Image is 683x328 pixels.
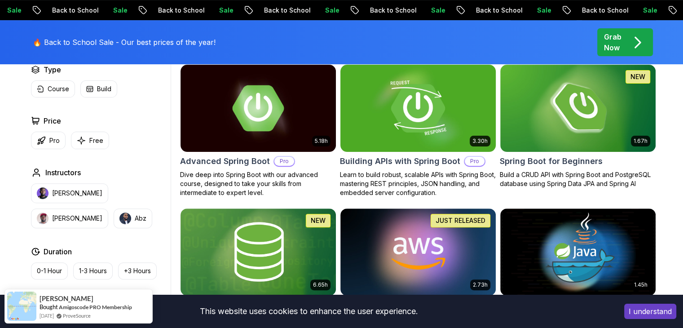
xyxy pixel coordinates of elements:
p: NEW [311,216,326,225]
p: 1.45h [634,281,648,288]
h2: Building APIs with Spring Boot [340,155,460,168]
button: Build [80,80,117,98]
p: Sale [526,6,555,15]
button: Free [71,132,109,149]
button: Pro [31,132,66,149]
p: 🔥 Back to School Sale - Our best prices of the year! [33,37,216,48]
button: instructor img[PERSON_NAME] [31,183,108,203]
p: Build a CRUD API with Spring Boot and PostgreSQL database using Spring Data JPA and Spring AI [500,170,656,188]
button: instructor imgAbz [114,208,152,228]
span: [PERSON_NAME] [40,295,93,302]
h2: Spring Boot for Beginners [500,155,603,168]
p: Pro [274,157,294,166]
span: Bought [40,303,58,310]
p: Free [89,136,103,145]
img: provesource social proof notification image [7,292,36,321]
p: Abz [135,214,146,223]
a: Building APIs with Spring Boot card3.30hBuilding APIs with Spring BootProLearn to build robust, s... [340,64,496,197]
h2: Instructors [45,167,81,178]
p: 1-3 Hours [79,266,107,275]
h2: Type [44,64,61,75]
p: 3.30h [472,137,488,145]
h2: Price [44,115,61,126]
h2: Duration [44,246,72,257]
p: JUST RELEASED [436,216,485,225]
p: 0-1 Hour [37,266,62,275]
p: [PERSON_NAME] [52,214,102,223]
p: Grab Now [604,31,621,53]
p: Back to School [465,6,526,15]
p: Back to School [359,6,420,15]
p: Sale [632,6,661,15]
p: [PERSON_NAME] [52,189,102,198]
img: AWS for Developers card [340,208,496,296]
button: Course [31,80,75,98]
img: instructor img [119,213,131,224]
a: Advanced Spring Boot card5.18hAdvanced Spring BootProDive deep into Spring Boot with our advanced... [180,64,336,197]
img: Building APIs with Spring Boot card [336,62,499,154]
p: Learn to build robust, scalable APIs with Spring Boot, mastering REST principles, JSON handling, ... [340,170,496,197]
span: [DATE] [40,312,54,319]
p: 2.73h [473,281,488,288]
p: Dive deep into Spring Boot with our advanced course, designed to take your skills from intermedia... [180,170,336,197]
p: Back to School [147,6,208,15]
img: Spring Boot for Beginners card [500,65,656,152]
button: 1-3 Hours [73,262,113,279]
p: Sale [314,6,343,15]
p: Sale [420,6,449,15]
p: Back to School [253,6,314,15]
div: This website uses cookies to enhance the user experience. [7,301,611,321]
img: Spring Data JPA card [181,208,336,296]
p: Sale [208,6,237,15]
p: Pro [49,136,60,145]
p: +3 Hours [124,266,151,275]
button: instructor img[PERSON_NAME] [31,208,108,228]
a: ProveSource [63,312,91,319]
p: 1.67h [634,137,648,145]
a: Spring Boot for Beginners card1.67hNEWSpring Boot for BeginnersBuild a CRUD API with Spring Boot ... [500,64,656,188]
p: Sale [102,6,131,15]
img: Advanced Spring Boot card [181,65,336,152]
h2: Advanced Spring Boot [180,155,270,168]
p: Course [48,84,69,93]
img: Docker for Java Developers card [500,208,656,296]
p: 5.18h [315,137,328,145]
p: Back to School [41,6,102,15]
button: Accept cookies [624,304,676,319]
p: NEW [630,72,645,81]
img: instructor img [37,213,48,224]
img: instructor img [37,187,48,199]
p: Back to School [571,6,632,15]
p: Build [97,84,111,93]
p: Pro [465,157,485,166]
button: 0-1 Hour [31,262,68,279]
a: Amigoscode PRO Membership [59,304,132,310]
p: 6.65h [313,281,328,288]
button: +3 Hours [118,262,157,279]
